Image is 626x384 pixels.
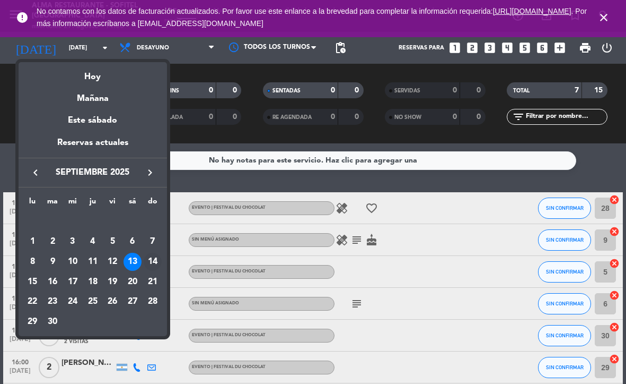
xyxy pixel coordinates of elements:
[64,273,82,291] div: 17
[103,293,121,311] div: 26
[143,272,163,292] td: 21 de septiembre de 2025
[122,252,143,272] td: 13 de septiembre de 2025
[42,195,63,212] th: martes
[23,292,43,312] td: 22 de septiembre de 2025
[83,272,103,292] td: 18 de septiembre de 2025
[43,273,61,291] div: 16
[124,293,142,311] div: 27
[144,253,162,271] div: 14
[84,233,102,251] div: 4
[23,272,43,292] td: 15 de septiembre de 2025
[64,293,82,311] div: 24
[26,166,45,180] button: keyboard_arrow_left
[83,195,103,212] th: jueves
[144,166,156,179] i: keyboard_arrow_right
[64,253,82,271] div: 10
[102,292,122,312] td: 26 de septiembre de 2025
[122,272,143,292] td: 20 de septiembre de 2025
[140,166,160,180] button: keyboard_arrow_right
[24,233,42,251] div: 1
[23,252,43,272] td: 8 de septiembre de 2025
[23,232,43,252] td: 1 de septiembre de 2025
[144,233,162,251] div: 7
[19,62,167,84] div: Hoy
[19,84,167,106] div: Mañana
[24,253,42,271] div: 8
[42,232,63,252] td: 2 de septiembre de 2025
[63,195,83,212] th: miércoles
[103,273,121,291] div: 19
[43,313,61,331] div: 30
[83,232,103,252] td: 4 de septiembre de 2025
[83,292,103,312] td: 25 de septiembre de 2025
[102,195,122,212] th: viernes
[124,253,142,271] div: 13
[42,312,63,332] td: 30 de septiembre de 2025
[83,252,103,272] td: 11 de septiembre de 2025
[103,233,121,251] div: 5
[102,272,122,292] td: 19 de septiembre de 2025
[24,313,42,331] div: 29
[102,232,122,252] td: 5 de septiembre de 2025
[63,252,83,272] td: 10 de septiembre de 2025
[144,293,162,311] div: 28
[63,232,83,252] td: 3 de septiembre de 2025
[23,312,43,332] td: 29 de septiembre de 2025
[23,212,163,232] td: SEP.
[84,293,102,311] div: 25
[122,195,143,212] th: sábado
[29,166,42,179] i: keyboard_arrow_left
[122,232,143,252] td: 6 de septiembre de 2025
[63,292,83,312] td: 24 de septiembre de 2025
[24,273,42,291] div: 15
[84,273,102,291] div: 18
[45,166,140,180] span: septiembre 2025
[144,273,162,291] div: 21
[143,195,163,212] th: domingo
[42,292,63,312] td: 23 de septiembre de 2025
[122,292,143,312] td: 27 de septiembre de 2025
[124,233,142,251] div: 6
[19,106,167,135] div: Este sábado
[143,252,163,272] td: 14 de septiembre de 2025
[64,233,82,251] div: 3
[102,252,122,272] td: 12 de septiembre de 2025
[23,195,43,212] th: lunes
[143,292,163,312] td: 28 de septiembre de 2025
[103,253,121,271] div: 12
[43,233,61,251] div: 2
[43,253,61,271] div: 9
[143,232,163,252] td: 7 de septiembre de 2025
[42,252,63,272] td: 9 de septiembre de 2025
[84,253,102,271] div: 11
[63,272,83,292] td: 17 de septiembre de 2025
[24,293,42,311] div: 22
[124,273,142,291] div: 20
[42,272,63,292] td: 16 de septiembre de 2025
[19,136,167,158] div: Reservas actuales
[43,293,61,311] div: 23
